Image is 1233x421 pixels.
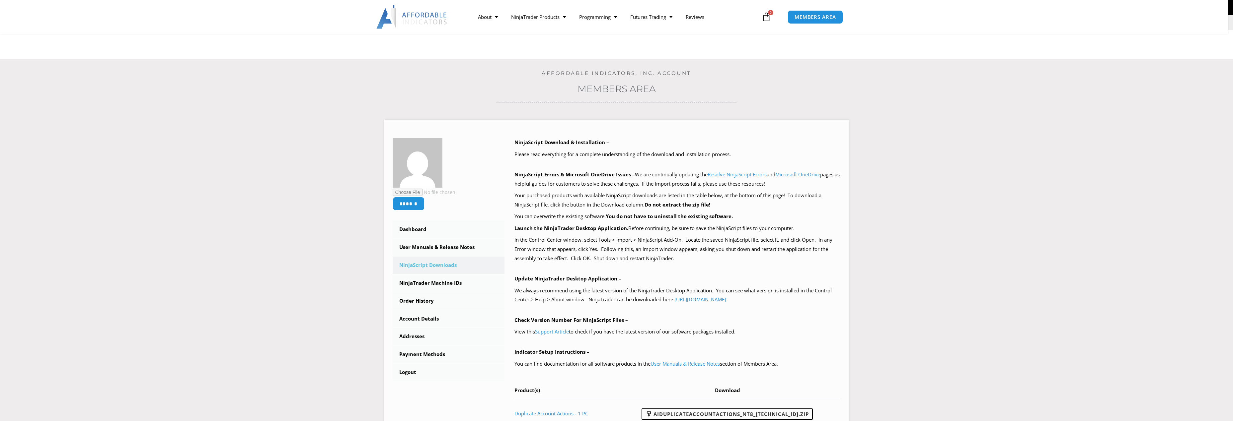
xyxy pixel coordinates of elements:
a: Reviews [679,9,711,25]
p: View this to check if you have the latest version of our software packages installed. [514,327,841,336]
span: 0 [768,10,773,15]
a: MEMBERS AREA [788,10,843,24]
a: User Manuals & Release Notes [393,239,505,256]
a: Payment Methods [393,346,505,363]
a: AIDuplicateAccountActions_NT8_[TECHNICAL_ID].zip [642,408,813,420]
p: Your purchased products with available NinjaScript downloads are listed in the table below, at th... [514,191,841,210]
img: a494b84cbd3b50146e92c8d47044f99b8b062120adfec278539270dc0cbbfc9c [393,138,442,188]
a: About [471,9,504,25]
b: Indicator Setup Instructions – [514,348,589,355]
a: Support Article [535,328,569,335]
span: Download [715,387,740,393]
img: LogoAI | Affordable Indicators – NinjaTrader [376,5,448,29]
b: NinjaScript Download & Installation – [514,139,609,146]
a: Logout [393,364,505,381]
a: NinjaTrader Machine IDs [393,274,505,292]
nav: Account pages [393,221,505,381]
a: 0 [752,7,781,27]
a: NinjaScript Downloads [393,257,505,274]
a: Dashboard [393,221,505,238]
p: You can find documentation for all software products in the section of Members Area. [514,359,841,369]
b: Update NinjaTrader Desktop Application – [514,275,621,282]
p: We are continually updating the and pages as helpful guides for customers to solve these challeng... [514,170,841,189]
nav: Menu [471,9,760,25]
b: NinjaScript Errors & Microsoft OneDrive Issues – [514,171,635,178]
span: MEMBERS AREA [795,15,836,20]
a: Microsoft OneDrive [775,171,820,178]
a: Programming [573,9,624,25]
a: Duplicate Account Actions - 1 PC [514,410,588,417]
a: Order History [393,292,505,310]
a: NinjaTrader Products [504,9,573,25]
a: Affordable Indicators, Inc. Account [542,70,691,76]
p: In the Control Center window, select Tools > Import > NinjaScript Add-On. Locate the saved NinjaS... [514,235,841,263]
a: [URL][DOMAIN_NAME] [674,296,726,303]
p: Please read everything for a complete understanding of the download and installation process. [514,150,841,159]
b: Do not extract the zip file! [645,201,710,208]
a: Account Details [393,310,505,328]
a: User Manuals & Release Notes [651,360,720,367]
b: Launch the NinjaTrader Desktop Application. [514,225,628,231]
a: Members Area [578,83,656,94]
p: We always recommend using the latest version of the NinjaTrader Desktop Application. You can see ... [514,286,841,305]
a: Addresses [393,328,505,345]
b: Check Version Number For NinjaScript Files – [514,317,628,323]
p: Before continuing, be sure to save the NinjaScript files to your computer. [514,224,841,233]
a: Resolve NinjaScript Errors [708,171,767,178]
span: Product(s) [514,387,540,393]
p: You can overwrite the existing software. [514,212,841,221]
b: You do not have to uninstall the existing software. [606,213,733,219]
a: Futures Trading [624,9,679,25]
